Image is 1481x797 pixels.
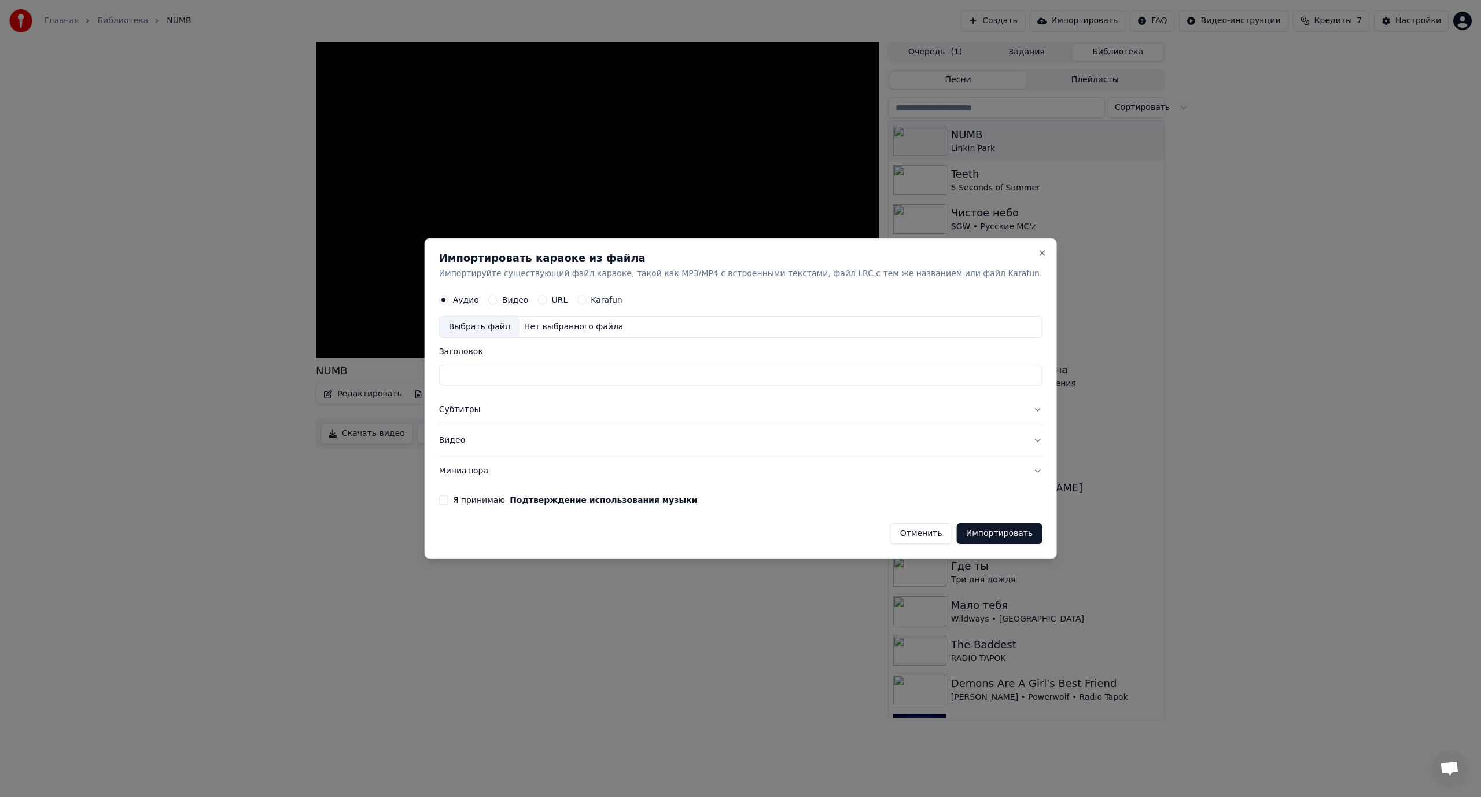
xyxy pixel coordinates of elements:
button: Миниатюра [439,456,1042,486]
p: Импортируйте существующий файл караоке, такой как MP3/MP4 с встроенными текстами, файл LRC с тем ... [439,268,1042,280]
label: URL [551,296,568,304]
div: Нет выбранного файла [520,322,628,333]
label: Видео [502,296,529,304]
button: Видео [439,425,1042,456]
label: Аудио [453,296,479,304]
label: Я принимаю [453,496,698,504]
button: Импортировать [957,523,1042,544]
div: Выбрать файл [440,317,520,338]
button: Субтитры [439,395,1042,425]
button: Я принимаю [510,496,697,504]
label: Karafun [591,296,622,304]
label: Заголовок [439,348,1042,356]
button: Отменить [890,523,952,544]
h2: Импортировать караоке из файла [439,253,1042,263]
